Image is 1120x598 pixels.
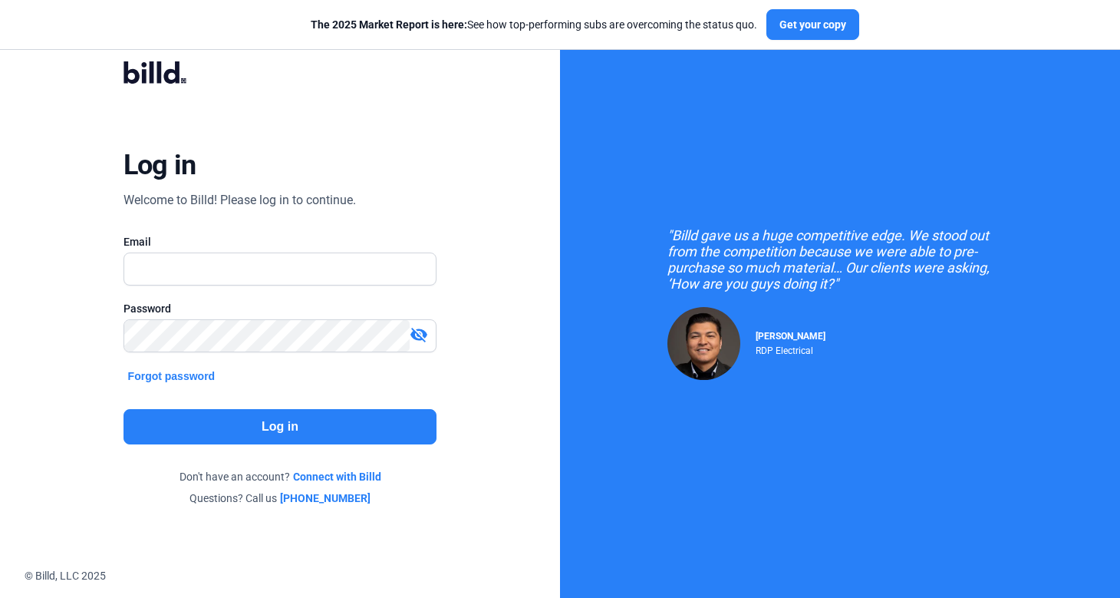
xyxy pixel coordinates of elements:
[124,148,196,182] div: Log in
[124,409,437,444] button: Log in
[124,368,220,385] button: Forgot password
[293,469,381,484] a: Connect with Billd
[667,227,1013,292] div: "Billd gave us a huge competitive edge. We stood out from the competition because we were able to...
[124,301,437,316] div: Password
[124,469,437,484] div: Don't have an account?
[124,491,437,506] div: Questions? Call us
[667,307,740,380] img: Raul Pacheco
[311,18,467,31] span: The 2025 Market Report is here:
[756,342,825,356] div: RDP Electrical
[766,9,859,40] button: Get your copy
[280,491,371,506] a: [PHONE_NUMBER]
[124,234,437,249] div: Email
[756,331,825,342] span: [PERSON_NAME]
[410,325,428,344] mat-icon: visibility_off
[124,191,356,210] div: Welcome to Billd! Please log in to continue.
[311,17,757,32] div: See how top-performing subs are overcoming the status quo.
